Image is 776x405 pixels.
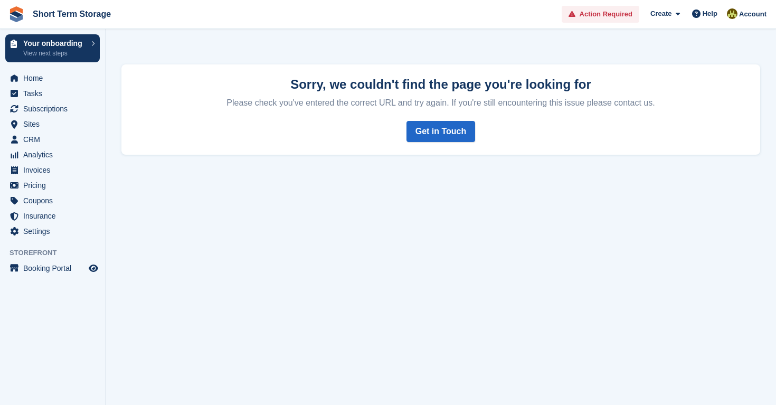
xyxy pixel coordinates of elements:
span: Settings [23,224,87,239]
h2: Sorry, we couldn't find the page you're looking for [134,77,747,91]
a: menu [5,193,100,208]
span: Booking Portal [23,261,87,276]
span: Subscriptions [23,101,87,116]
a: Preview store [87,262,100,275]
span: Storefront [10,248,105,258]
a: menu [5,101,100,116]
a: Action Required [562,6,639,23]
span: Insurance [23,209,87,223]
a: menu [5,178,100,193]
span: Action Required [580,9,632,20]
a: Get in Touch [406,121,476,142]
span: Tasks [23,86,87,101]
span: Pricing [23,178,87,193]
img: Leanne Binsell [727,8,737,19]
p: Your onboarding [23,40,86,47]
span: Invoices [23,163,87,177]
a: menu [5,209,100,223]
span: Account [739,9,766,20]
a: menu [5,86,100,101]
a: Your onboarding View next steps [5,34,100,62]
a: menu [5,117,100,131]
a: menu [5,261,100,276]
span: Help [703,8,717,19]
span: CRM [23,132,87,147]
img: stora-icon-8386f47178a22dfd0bd8f6a31ec36ba5ce8667c1dd55bd0f319d3a0aa187defe.svg [8,6,24,22]
a: menu [5,71,100,86]
span: Sites [23,117,87,131]
span: Coupons [23,193,87,208]
a: menu [5,147,100,162]
a: Short Term Storage [29,5,115,23]
span: Analytics [23,147,87,162]
p: View next steps [23,49,86,58]
a: menu [5,224,100,239]
a: menu [5,163,100,177]
p: Please check you've entered the correct URL and try again. If you're still encountering this issu... [134,93,747,108]
a: menu [5,132,100,147]
span: Create [650,8,671,19]
span: Home [23,71,87,86]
